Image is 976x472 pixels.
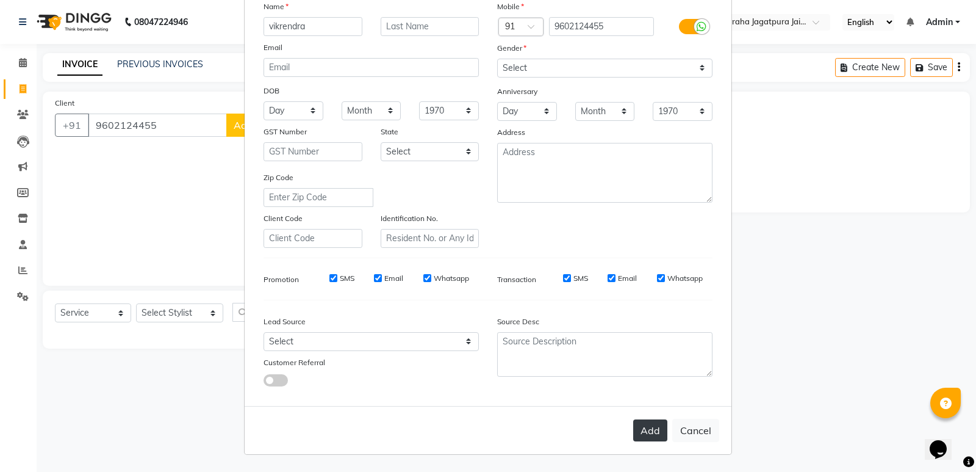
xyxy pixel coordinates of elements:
[264,213,303,224] label: Client Code
[381,213,438,224] label: Identification No.
[633,419,667,441] button: Add
[264,17,362,36] input: First Name
[497,43,526,54] label: Gender
[264,126,307,137] label: GST Number
[264,85,279,96] label: DOB
[497,274,536,285] label: Transaction
[264,188,373,207] input: Enter Zip Code
[925,423,964,460] iframe: chat widget
[497,127,525,138] label: Address
[384,273,403,284] label: Email
[381,126,398,137] label: State
[264,172,293,183] label: Zip Code
[618,273,637,284] label: Email
[497,1,524,12] label: Mobile
[264,58,479,77] input: Email
[381,17,479,36] input: Last Name
[549,17,655,36] input: Mobile
[573,273,588,284] label: SMS
[497,86,537,97] label: Anniversary
[264,274,299,285] label: Promotion
[264,229,362,248] input: Client Code
[497,316,539,327] label: Source Desc
[672,419,719,442] button: Cancel
[264,142,362,161] input: GST Number
[264,357,325,368] label: Customer Referral
[340,273,354,284] label: SMS
[264,316,306,327] label: Lead Source
[667,273,703,284] label: Whatsapp
[264,42,282,53] label: Email
[381,229,479,248] input: Resident No. or Any Id
[434,273,469,284] label: Whatsapp
[264,1,289,12] label: Name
